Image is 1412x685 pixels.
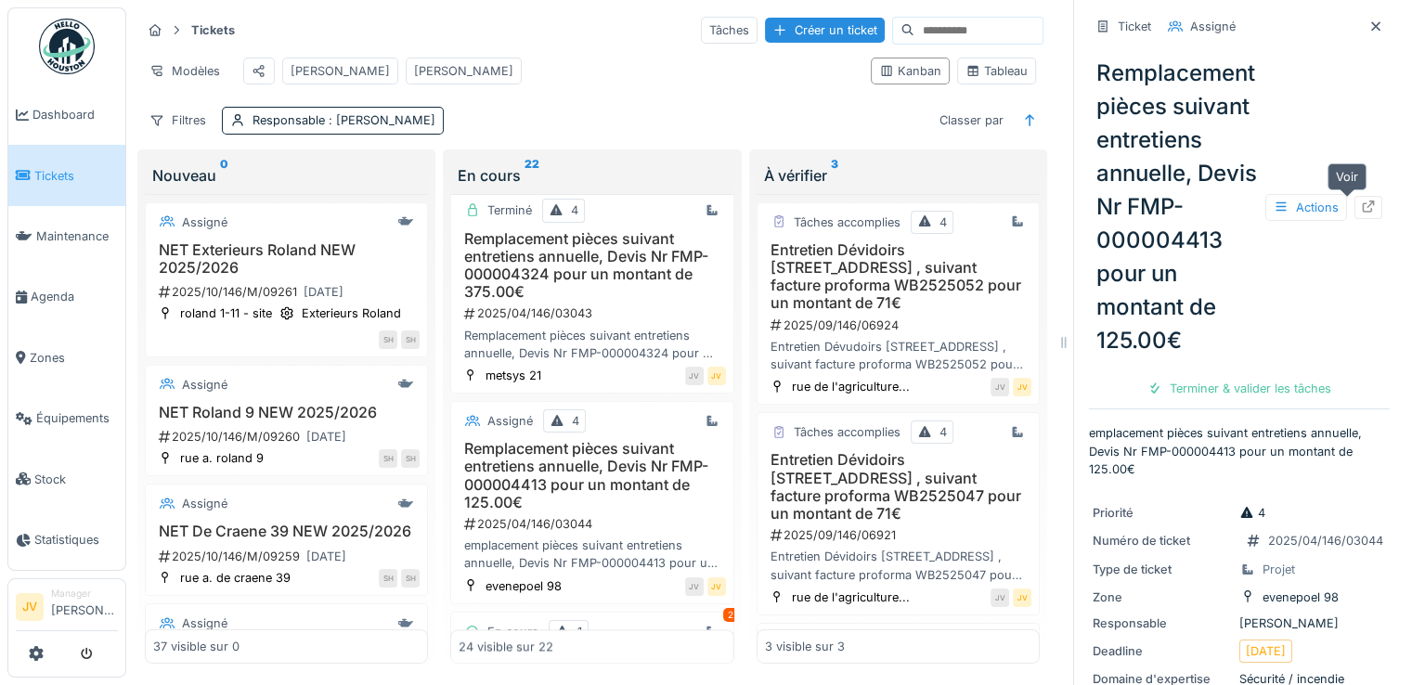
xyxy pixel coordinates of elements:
[16,587,118,631] a: JV Manager[PERSON_NAME]
[141,107,214,134] div: Filtres
[487,201,532,219] div: Terminé
[991,378,1009,396] div: JV
[1089,424,1390,478] p: emplacement pièces suivant entretiens annuelle, Devis Nr FMP-000004413 pour un montant de 125.00€
[1263,561,1295,578] div: Projet
[765,18,885,43] div: Créer un ticket
[572,412,579,430] div: 4
[571,201,578,219] div: 4
[414,62,513,80] div: [PERSON_NAME]
[401,569,420,588] div: SH
[769,526,1031,544] div: 2025/09/146/06921
[1089,49,1390,365] div: Remplacement pièces suivant entretiens annuelle, Devis Nr FMP-000004413 pour un montant de 125.00€
[306,548,346,565] div: [DATE]
[965,62,1028,80] div: Tableau
[765,338,1031,373] div: Entretien Dévudoirs [STREET_ADDRESS] , suivant facture proforma WB2525052 pour un montant de 71€
[8,206,125,266] a: Maintenance
[765,241,1031,313] h3: Entretien Dévidoirs [STREET_ADDRESS] , suivant facture proforma WB2525052 pour un montant de 71€
[182,213,227,231] div: Assigné
[685,367,704,385] div: JV
[794,423,900,441] div: Tâches accomplies
[1093,588,1232,606] div: Zone
[401,449,420,468] div: SH
[1190,18,1236,35] div: Assigné
[153,638,240,655] div: 37 visible sur 0
[153,523,420,540] h3: NET De Craene 39 NEW 2025/2026
[1093,642,1232,660] div: Deadline
[182,614,227,632] div: Assigné
[39,19,95,74] img: Badge_color-CXgf-gQk.svg
[765,548,1031,583] div: Entretien Dévidoirs [STREET_ADDRESS] , suivant facture proforma WB2525047 pour un montant de 71€
[459,327,725,362] div: Remplacement pièces suivant entretiens annuelle, Devis Nr FMP-000004324 pour un montant de 375.00€
[1093,532,1232,549] div: Numéro de ticket
[1093,504,1232,522] div: Priorité
[157,545,420,568] div: 2025/10/146/M/09259
[152,164,421,187] div: Nouveau
[30,349,118,367] span: Zones
[462,304,725,322] div: 2025/04/146/03043
[685,577,704,596] div: JV
[8,145,125,205] a: Tickets
[991,588,1009,607] div: JV
[487,412,533,430] div: Assigné
[401,330,420,349] div: SH
[765,451,1031,523] h3: Entretien Dévidoirs [STREET_ADDRESS] , suivant facture proforma WB2525047 pour un montant de 71€
[182,376,227,394] div: Assigné
[8,266,125,327] a: Agenda
[939,423,947,441] div: 4
[1140,376,1339,401] div: Terminer & valider les tâches
[51,587,118,627] li: [PERSON_NAME]
[180,304,272,322] div: roland 1-11 - site
[379,449,397,468] div: SH
[379,330,397,349] div: SH
[8,84,125,145] a: Dashboard
[769,317,1031,334] div: 2025/09/146/06924
[302,304,401,322] div: Exterieurs Roland
[8,448,125,509] a: Stock
[765,638,845,655] div: 3 visible sur 3
[153,404,420,421] h3: NET Roland 9 NEW 2025/2026
[525,164,539,187] sup: 22
[879,62,941,80] div: Kanban
[1239,504,1265,522] div: 4
[8,510,125,570] a: Statistiques
[577,623,582,640] div: 1
[459,230,725,302] h3: Remplacement pièces suivant entretiens annuelle, Devis Nr FMP-000004324 pour un montant de 375.00€
[220,164,228,187] sup: 0
[180,449,264,467] div: rue a. roland 9
[1093,614,1232,632] div: Responsable
[291,62,390,80] div: [PERSON_NAME]
[939,213,947,231] div: 4
[707,577,726,596] div: JV
[792,378,910,395] div: rue de l'agriculture...
[1013,588,1031,607] div: JV
[1328,163,1367,190] div: Voir
[486,367,541,384] div: metsys 21
[34,531,118,549] span: Statistiques
[1265,194,1347,221] div: Actions
[153,241,420,277] h3: NET Exterieurs Roland NEW 2025/2026
[1093,561,1232,578] div: Type de ticket
[764,164,1032,187] div: À vérifier
[462,515,725,533] div: 2025/04/146/03044
[157,425,420,448] div: 2025/10/146/M/09260
[253,111,435,129] div: Responsable
[304,283,343,301] div: [DATE]
[36,409,118,427] span: Équipements
[8,388,125,448] a: Équipements
[34,167,118,185] span: Tickets
[1013,378,1031,396] div: JV
[707,367,726,385] div: JV
[379,569,397,588] div: SH
[831,164,838,187] sup: 3
[792,588,910,606] div: rue de l'agriculture...
[1093,614,1386,632] div: [PERSON_NAME]
[1263,588,1339,606] div: evenepoel 98
[157,280,420,304] div: 2025/10/146/M/09261
[1246,642,1286,660] div: [DATE]
[487,623,538,640] div: En cours
[701,17,758,44] div: Tâches
[1118,18,1151,35] div: Ticket
[34,471,118,488] span: Stock
[32,106,118,123] span: Dashboard
[306,428,346,446] div: [DATE]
